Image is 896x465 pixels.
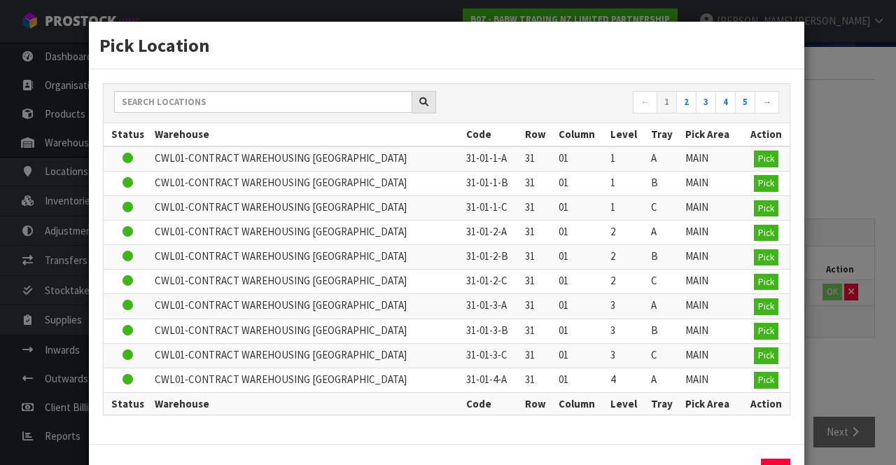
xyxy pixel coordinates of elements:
td: 3 [607,294,647,319]
span: Pick [758,227,774,239]
a: 4 [715,91,736,113]
td: MAIN [682,368,743,392]
td: 2 [607,270,647,294]
td: 1 [607,146,647,172]
td: CWL01-CONTRACT WAREHOUSING [GEOGRAPHIC_DATA] [151,171,462,195]
a: → [755,91,779,113]
h3: Pick Location [99,32,794,58]
td: 01 [555,294,607,319]
th: Status [104,123,151,146]
button: Pick [754,225,778,242]
td: C [647,270,682,294]
th: Status [104,392,151,415]
td: A [647,221,682,245]
td: 01 [555,368,607,392]
button: Pick [754,323,778,340]
td: A [647,146,682,172]
th: Warehouse [151,123,462,146]
td: 31 [521,294,555,319]
button: Pick [754,151,778,167]
td: MAIN [682,270,743,294]
td: C [647,195,682,220]
td: 01 [555,146,607,172]
td: 2 [607,221,647,245]
th: Tray [647,123,682,146]
th: Code [463,392,521,415]
td: B [647,171,682,195]
td: 31-01-3-A [463,294,521,319]
td: CWL01-CONTRACT WAREHOUSING [GEOGRAPHIC_DATA] [151,221,462,245]
span: Pick [758,202,774,214]
td: CWL01-CONTRACT WAREHOUSING [GEOGRAPHIC_DATA] [151,270,462,294]
td: 01 [555,221,607,245]
td: CWL01-CONTRACT WAREHOUSING [GEOGRAPHIC_DATA] [151,319,462,343]
input: Search locations [114,91,412,113]
td: MAIN [682,343,743,368]
td: 31-01-1-B [463,171,521,195]
td: 31-01-1-C [463,195,521,220]
td: CWL01-CONTRACT WAREHOUSING [GEOGRAPHIC_DATA] [151,245,462,270]
td: 01 [555,319,607,343]
span: Pick [758,153,774,165]
td: CWL01-CONTRACT WAREHOUSING [GEOGRAPHIC_DATA] [151,195,462,220]
td: 31-01-3-B [463,319,521,343]
td: MAIN [682,319,743,343]
td: MAIN [682,294,743,319]
th: Warehouse [151,392,462,415]
th: Pick Area [682,123,743,146]
th: Row [521,123,555,146]
td: 1 [607,195,647,220]
td: A [647,294,682,319]
th: Level [607,123,647,146]
th: Level [607,392,647,415]
td: B [647,319,682,343]
td: 4 [607,368,647,392]
td: 01 [555,171,607,195]
td: 31 [521,368,555,392]
th: Column [555,392,607,415]
span: Pick [758,300,774,312]
td: 31 [521,195,555,220]
span: Pick [758,349,774,361]
th: Code [463,123,521,146]
td: MAIN [682,146,743,172]
span: Pick [758,251,774,263]
td: B [647,245,682,270]
td: 01 [555,245,607,270]
a: 2 [676,91,696,113]
th: Column [555,123,607,146]
td: 01 [555,270,607,294]
span: Pick [758,276,774,288]
td: MAIN [682,221,743,245]
td: 31 [521,343,555,368]
button: Pick [754,274,778,291]
td: 31 [521,171,555,195]
td: 1 [607,171,647,195]
td: 31 [521,221,555,245]
td: 31-01-2-A [463,221,521,245]
td: CWL01-CONTRACT WAREHOUSING [GEOGRAPHIC_DATA] [151,368,462,392]
th: Row [521,392,555,415]
th: Tray [647,392,682,415]
nav: Page navigation [457,91,779,116]
td: 31 [521,245,555,270]
button: Pick [754,175,778,192]
td: C [647,343,682,368]
button: Pick [754,372,778,389]
td: 31 [521,319,555,343]
a: 1 [657,91,677,113]
td: 31-01-4-A [463,368,521,392]
td: 31-01-2-C [463,270,521,294]
td: 31-01-2-B [463,245,521,270]
td: A [647,368,682,392]
td: MAIN [682,195,743,220]
td: 31 [521,270,555,294]
td: 31 [521,146,555,172]
button: Pick [754,347,778,364]
td: 31-01-3-C [463,343,521,368]
td: 2 [607,245,647,270]
td: 31-01-1-A [463,146,521,172]
th: Action [743,392,790,415]
span: Pick [758,177,774,189]
button: Pick [754,200,778,217]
